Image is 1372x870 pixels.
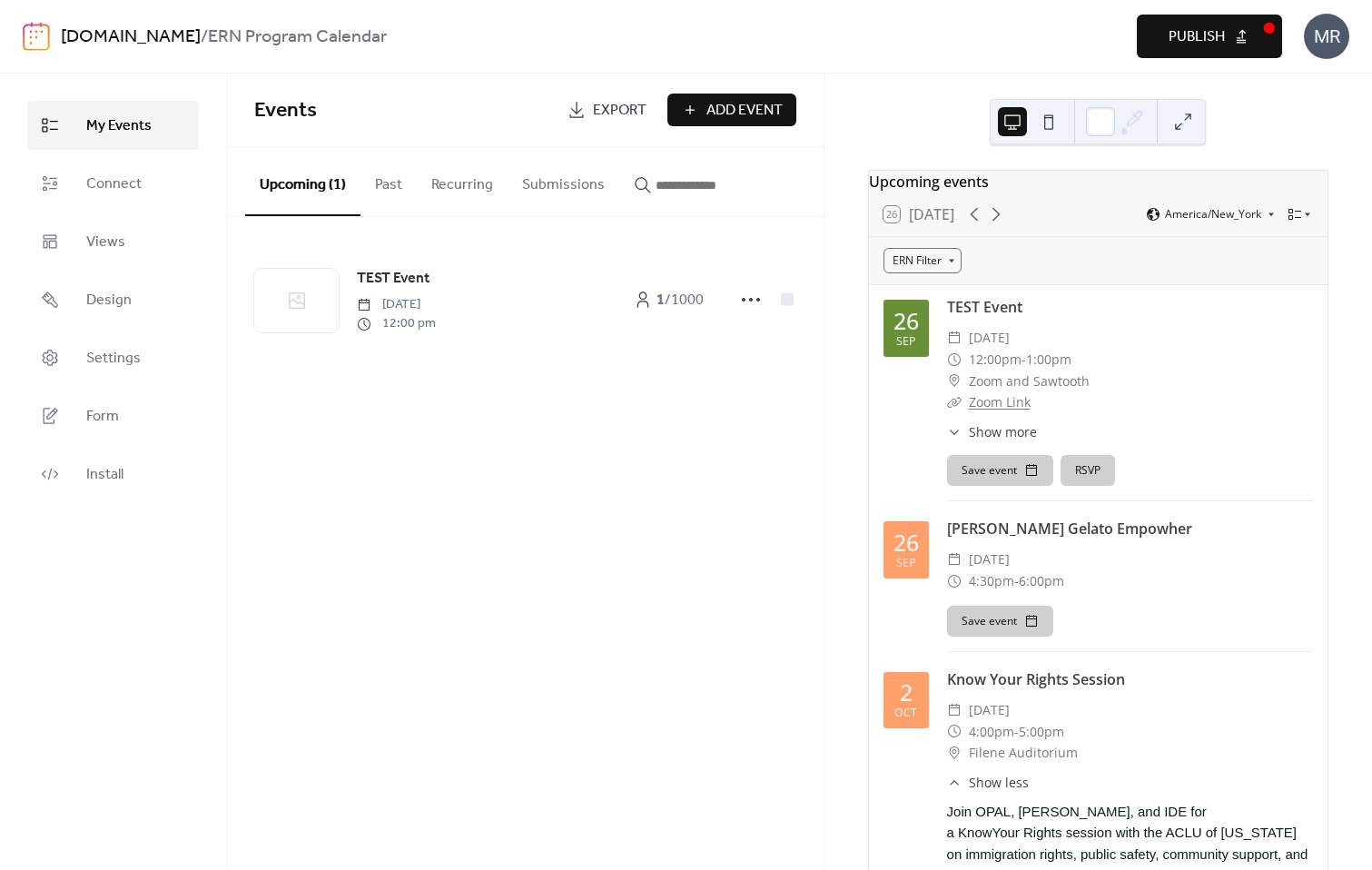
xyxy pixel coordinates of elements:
[23,22,50,51] img: logo
[27,391,199,440] a: Form
[969,773,1029,792] span: Show less
[947,570,962,592] div: ​
[508,147,619,214] button: Submissions
[86,173,142,195] span: Connect
[896,336,916,348] div: Sep
[969,327,1010,349] span: [DATE]
[947,327,962,349] div: ​
[86,232,125,253] span: Views
[27,217,199,266] a: Views
[1014,721,1019,743] span: -
[554,94,660,126] a: Export
[1061,455,1115,486] button: RSVP
[1019,721,1064,743] span: 5:00pm
[27,450,199,499] a: Install
[900,681,913,704] div: 2
[360,147,417,214] button: Past
[947,391,962,413] div: ​
[947,549,962,570] div: ​
[27,333,199,382] a: Settings
[357,268,429,290] span: TEST Event
[947,606,1053,637] button: Save event
[969,393,1031,410] a: Zoom Link
[969,699,1010,721] span: [DATE]
[624,283,715,316] a: 1/1000
[893,531,919,554] div: 26
[969,742,1078,764] span: Filene Auditorium
[357,314,436,333] span: 12:00 pm
[947,455,1053,486] button: Save event
[896,558,916,569] div: Sep
[947,349,962,371] div: ​
[656,290,704,311] span: / 1000
[1165,209,1261,220] span: America/New_York
[969,721,1014,743] span: 4:00pm
[1137,15,1282,58] button: Publish
[27,159,199,208] a: Connect
[86,115,152,137] span: My Events
[593,100,647,122] span: Export
[947,668,1313,690] div: Know Your Rights Session
[86,290,132,311] span: Design
[1014,570,1019,592] span: -
[947,371,962,392] div: ​
[947,773,1029,792] button: ​Show less
[1304,14,1349,59] div: MR
[947,422,962,441] div: ​
[208,20,387,54] b: ERN Program Calendar
[1019,570,1064,592] span: 6:00pm
[969,349,1022,371] span: 12:00pm
[417,147,508,214] button: Recurring
[86,348,141,370] span: Settings
[947,721,962,743] div: ​
[656,286,665,314] b: 1
[969,371,1090,392] span: Zoom and Sawtooth
[1026,349,1071,371] span: 1:00pm
[27,275,199,324] a: Design
[667,94,796,126] button: Add Event
[947,518,1313,539] div: [PERSON_NAME] Gelato Empowher
[706,100,783,122] span: Add Event
[27,101,199,150] a: My Events
[86,406,119,428] span: Form
[969,549,1010,570] span: [DATE]
[869,171,1328,193] div: Upcoming events
[357,267,429,291] a: TEST Event
[254,91,317,131] span: Events
[947,422,1037,441] button: ​Show more
[86,464,123,486] span: Install
[893,310,919,332] div: 26
[1169,26,1225,48] span: Publish
[245,147,360,216] button: Upcoming (1)
[969,422,1037,441] span: Show more
[947,699,962,721] div: ​
[1022,349,1026,371] span: -
[61,20,201,54] a: [DOMAIN_NAME]
[947,297,1022,317] a: TEST Event
[357,295,436,314] span: [DATE]
[201,20,208,54] b: /
[969,570,1014,592] span: 4:30pm
[894,707,917,719] div: Oct
[947,773,962,792] div: ​
[947,742,962,764] div: ​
